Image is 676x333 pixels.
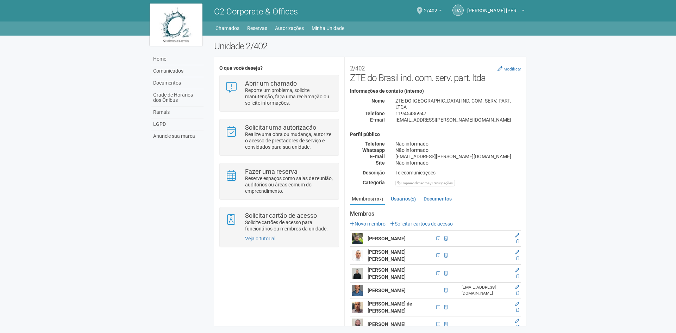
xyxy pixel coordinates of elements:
[390,169,526,176] div: Telecomunicaçoes
[515,319,519,323] a: Editar membro
[275,23,304,33] a: Autorizações
[370,117,385,123] strong: E-mail
[424,9,442,14] a: 2/402
[467,1,520,13] span: Daniel Andres Soto Lozada
[352,268,363,279] img: user.png
[516,291,519,296] a: Excluir membro
[215,23,239,33] a: Chamados
[225,212,333,232] a: Solicitar cartão de acesso Solicite cartões de acesso para funcionários ou membros da unidade.
[350,193,385,205] a: Membros(187)
[368,267,406,280] strong: [PERSON_NAME] [PERSON_NAME]
[503,67,521,72] small: Modificar
[370,154,385,159] strong: E-mail
[368,236,406,241] strong: [PERSON_NAME]
[390,141,526,147] div: Não informado
[151,106,204,118] a: Ramais
[497,66,521,72] a: Modificar
[515,302,519,307] a: Editar membro
[151,65,204,77] a: Comunicados
[350,132,521,137] h4: Perfil público
[365,141,385,147] strong: Telefone
[515,285,519,290] a: Editar membro
[352,250,363,261] img: user.png
[350,88,521,94] h4: Informações de contato (interno)
[151,89,204,106] a: Grade de Horários dos Ônibus
[245,175,333,194] p: Reserve espaços como salas de reunião, auditórios ou áreas comum do empreendimento.
[368,321,406,327] strong: [PERSON_NAME]
[245,219,333,232] p: Solicite cartões de acesso para funcionários ou membros da unidade.
[350,211,521,217] strong: Membros
[247,23,267,33] a: Reservas
[151,53,204,65] a: Home
[150,4,202,46] img: logo.jpg
[214,41,526,51] h2: Unidade 2/402
[373,197,383,202] small: (187)
[376,160,385,166] strong: Site
[390,147,526,153] div: Não informado
[350,221,386,227] a: Novo membro
[516,308,519,313] a: Excluir membro
[245,236,275,241] a: Veja o tutorial
[245,124,316,131] strong: Solicitar uma autorização
[516,256,519,261] a: Excluir membro
[219,66,339,71] h4: O que você deseja?
[245,168,298,175] strong: Fazer uma reserva
[395,180,455,186] div: Empreendimentos / Participações
[368,249,406,262] strong: [PERSON_NAME] [PERSON_NAME]
[371,98,385,104] strong: Nome
[515,250,519,255] a: Editar membro
[151,77,204,89] a: Documentos
[225,124,333,150] a: Solicitar uma autorização Realize uma obra ou mudança, autorize o acesso de prestadores de serviç...
[245,80,297,87] strong: Abrir um chamado
[151,118,204,130] a: LGPD
[452,5,464,16] a: DA
[390,221,453,227] a: Solicitar cartões de acesso
[363,180,385,185] strong: Categoria
[516,325,519,329] a: Excluir membro
[389,193,418,204] a: Usuários(2)
[350,65,365,72] small: 2/402
[390,98,526,110] div: ZTE DO [GEOGRAPHIC_DATA] IND. COM. SERV. PART. LTDA
[516,239,519,244] a: Excluir membro
[225,168,333,194] a: Fazer uma reserva Reserve espaços como salas de reunião, auditórios ou áreas comum do empreendime...
[365,111,385,116] strong: Telefone
[515,233,519,238] a: Editar membro
[390,153,526,160] div: [EMAIL_ADDRESS][PERSON_NAME][DOMAIN_NAME]
[214,7,298,17] span: O2 Corporate & Offices
[363,170,385,175] strong: Descrição
[368,288,406,293] strong: [PERSON_NAME]
[352,319,363,330] img: user.png
[352,233,363,244] img: user.png
[390,117,526,123] div: [EMAIL_ADDRESS][PERSON_NAME][DOMAIN_NAME]
[245,212,317,219] strong: Solicitar cartão de acesso
[352,302,363,313] img: user.png
[225,80,333,106] a: Abrir um chamado Reporte um problema, solicite manutenção, faça uma reclamação ou solicite inform...
[151,130,204,142] a: Anuncie sua marca
[245,87,333,106] p: Reporte um problema, solicite manutenção, faça uma reclamação ou solicite informações.
[245,131,333,150] p: Realize uma obra ou mudança, autorize o acesso de prestadores de serviço e convidados para sua un...
[516,274,519,279] a: Excluir membro
[352,285,363,296] img: user.png
[390,110,526,117] div: 11945436947
[424,1,437,13] span: 2/402
[422,193,453,204] a: Documentos
[312,23,344,33] a: Minha Unidade
[462,284,511,296] div: [EMAIL_ADDRESS][DOMAIN_NAME]
[515,268,519,273] a: Editar membro
[362,147,385,153] strong: Whatsapp
[411,197,416,202] small: (2)
[368,301,412,314] strong: [PERSON_NAME] de [PERSON_NAME]
[390,160,526,166] div: Não informado
[350,62,521,83] h2: ZTE do Brasil ind. com. serv. part. ltda
[467,9,525,14] a: [PERSON_NAME] [PERSON_NAME] [PERSON_NAME]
